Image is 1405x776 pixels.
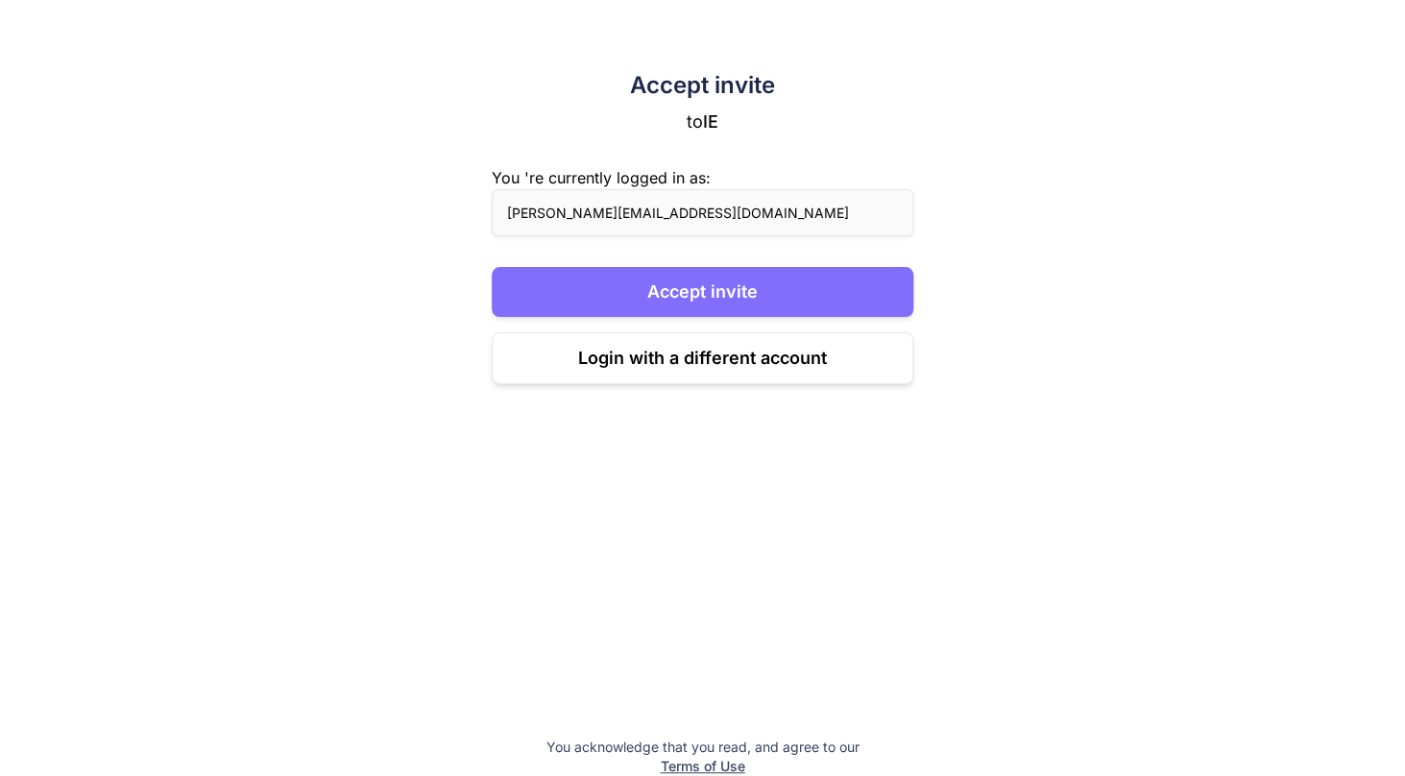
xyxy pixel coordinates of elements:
button: Login with a different account [492,332,913,384]
p: You acknowledge that you read, and agree to our [546,738,860,757]
h2: Accept invite [492,70,913,101]
p: to [492,109,913,135]
div: You 're currently logged in as: [492,166,913,189]
p: Terms of Use [546,757,860,776]
button: Accept invite [492,267,913,317]
span: IE [703,111,718,132]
